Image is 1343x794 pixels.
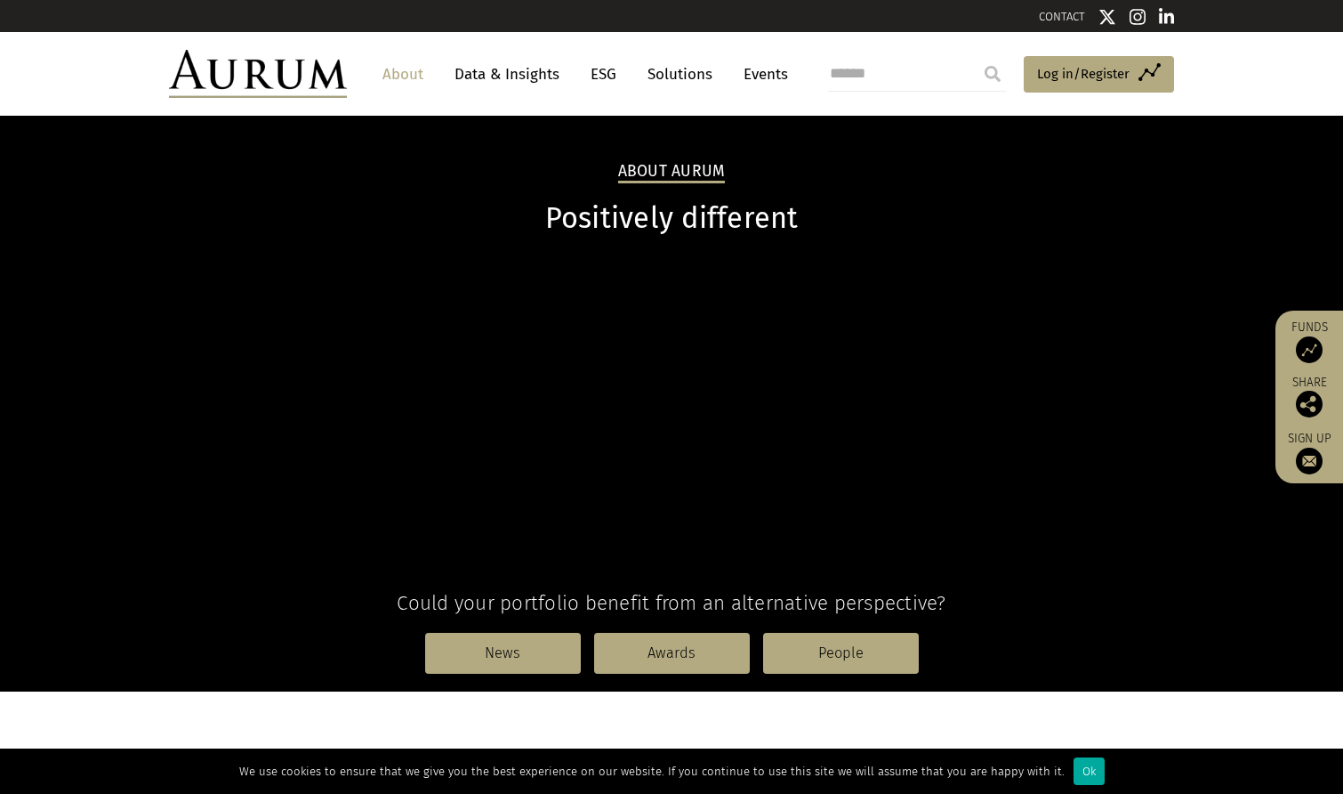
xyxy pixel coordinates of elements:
div: Ok [1074,758,1105,785]
a: Data & Insights [446,58,568,91]
div: Share [1284,377,1334,417]
img: Instagram icon [1130,8,1146,26]
a: Sign up [1284,431,1334,474]
h2: About Aurum [618,162,726,183]
img: Twitter icon [1098,8,1116,26]
h1: Positively different [169,201,1174,236]
img: Access Funds [1296,336,1323,363]
a: CONTACT [1039,10,1085,23]
a: People [763,633,919,674]
a: About [374,58,432,91]
a: ESG [582,58,625,91]
a: Events [735,58,788,91]
img: Share this post [1296,391,1323,417]
a: Awards [594,633,750,674]
img: Linkedin icon [1159,8,1175,26]
span: Log in/Register [1037,63,1130,85]
img: Sign up to our newsletter [1296,448,1323,474]
input: Submit [975,56,1010,92]
a: Solutions [639,58,721,91]
img: Aurum [169,50,347,98]
a: Log in/Register [1024,56,1174,93]
a: Funds [1284,320,1334,363]
a: News [425,633,581,674]
h4: Could your portfolio benefit from an alternative perspective? [169,591,1174,615]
